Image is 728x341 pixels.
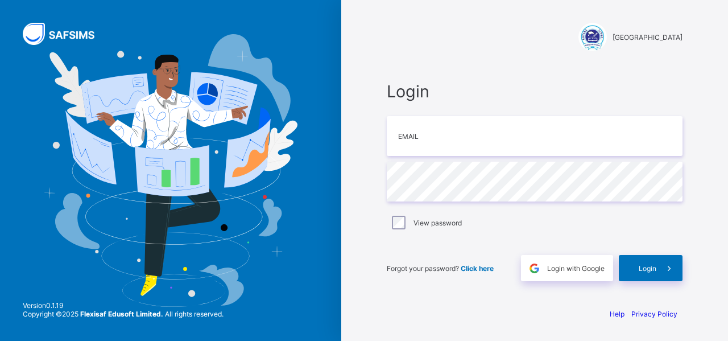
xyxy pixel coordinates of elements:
span: [GEOGRAPHIC_DATA] [613,33,682,42]
img: SAFSIMS Logo [23,23,108,45]
img: google.396cfc9801f0270233282035f929180a.svg [528,262,541,275]
span: Login [639,264,656,273]
span: Version 0.1.19 [23,301,224,310]
img: Hero Image [44,34,297,307]
span: Forgot your password? [387,264,494,273]
span: Login with Google [547,264,605,273]
span: Login [387,81,682,101]
a: Click here [461,264,494,273]
strong: Flexisaf Edusoft Limited. [80,310,163,318]
a: Privacy Policy [631,310,677,318]
span: Copyright © 2025 All rights reserved. [23,310,224,318]
a: Help [610,310,624,318]
label: View password [413,219,462,227]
